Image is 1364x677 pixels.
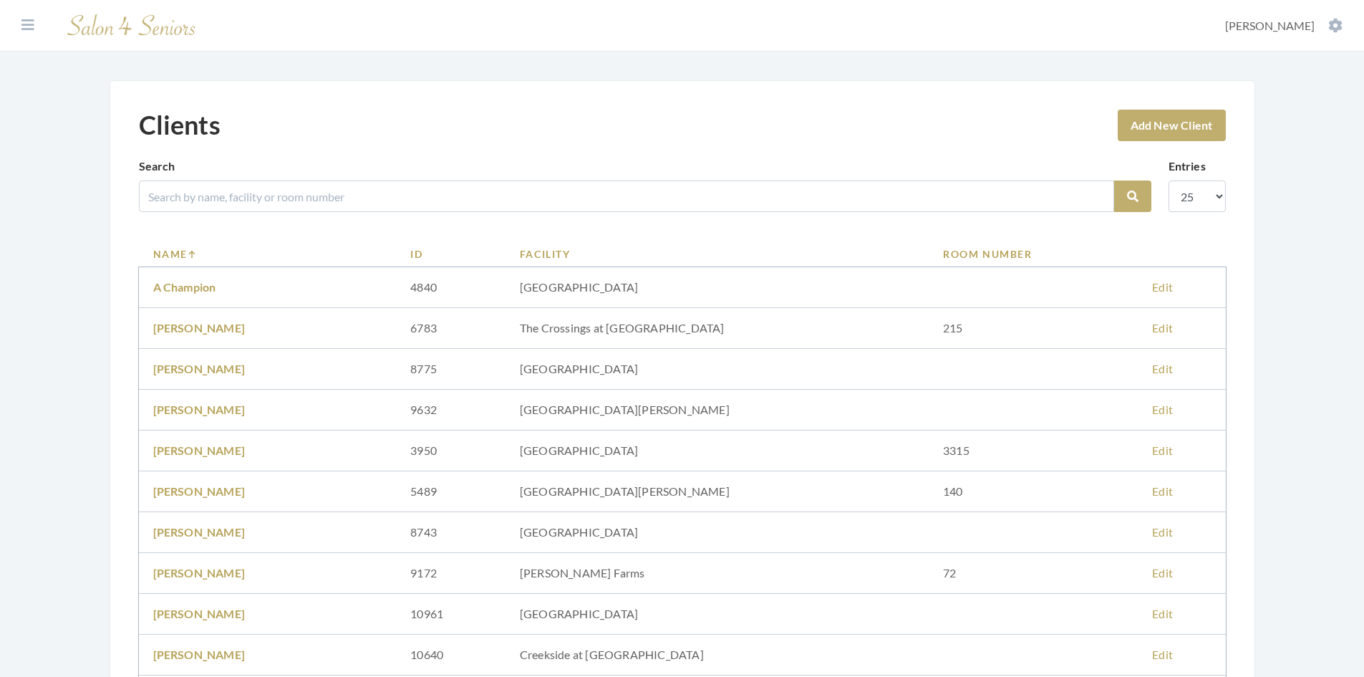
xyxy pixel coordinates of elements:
a: A Champion [153,280,216,294]
a: Edit [1152,484,1173,498]
label: Entries [1169,158,1206,175]
td: 3950 [396,431,506,471]
td: The Crossings at [GEOGRAPHIC_DATA] [506,308,929,349]
a: Edit [1152,443,1173,457]
td: 4840 [396,267,506,308]
a: [PERSON_NAME] [153,607,246,620]
a: Edit [1152,321,1173,335]
td: [GEOGRAPHIC_DATA] [506,512,929,553]
input: Search by name, facility or room number [139,181,1114,212]
h1: Clients [139,110,221,140]
td: [GEOGRAPHIC_DATA] [506,431,929,471]
td: 72 [929,553,1138,594]
td: [PERSON_NAME] Farms [506,553,929,594]
a: Add New Client [1118,110,1226,141]
a: [PERSON_NAME] [153,443,246,457]
a: Edit [1152,648,1173,661]
td: 6783 [396,308,506,349]
td: 10961 [396,594,506,635]
a: [PERSON_NAME] [153,403,246,416]
td: 5489 [396,471,506,512]
td: [GEOGRAPHIC_DATA][PERSON_NAME] [506,390,929,431]
img: Salon 4 Seniors [60,9,203,42]
td: 9172 [396,553,506,594]
a: Edit [1152,280,1173,294]
td: [GEOGRAPHIC_DATA] [506,267,929,308]
a: [PERSON_NAME] [153,566,246,580]
td: [GEOGRAPHIC_DATA] [506,594,929,635]
a: [PERSON_NAME] [153,321,246,335]
td: 140 [929,471,1138,512]
td: [GEOGRAPHIC_DATA][PERSON_NAME] [506,471,929,512]
a: Edit [1152,362,1173,375]
td: [GEOGRAPHIC_DATA] [506,349,929,390]
td: 8775 [396,349,506,390]
td: 8743 [396,512,506,553]
a: [PERSON_NAME] [153,648,246,661]
a: Room Number [943,246,1123,261]
span: [PERSON_NAME] [1225,19,1315,32]
button: [PERSON_NAME] [1221,18,1347,34]
a: ID [410,246,491,261]
td: 215 [929,308,1138,349]
a: Edit [1152,403,1173,416]
td: 9632 [396,390,506,431]
a: Facility [520,246,914,261]
a: [PERSON_NAME] [153,525,246,539]
a: Edit [1152,566,1173,580]
td: 10640 [396,635,506,676]
label: Search [139,158,175,175]
a: Edit [1152,607,1173,620]
a: Name [153,246,382,261]
td: Creekside at [GEOGRAPHIC_DATA] [506,635,929,676]
a: [PERSON_NAME] [153,484,246,498]
a: [PERSON_NAME] [153,362,246,375]
a: Edit [1152,525,1173,539]
td: 3315 [929,431,1138,471]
